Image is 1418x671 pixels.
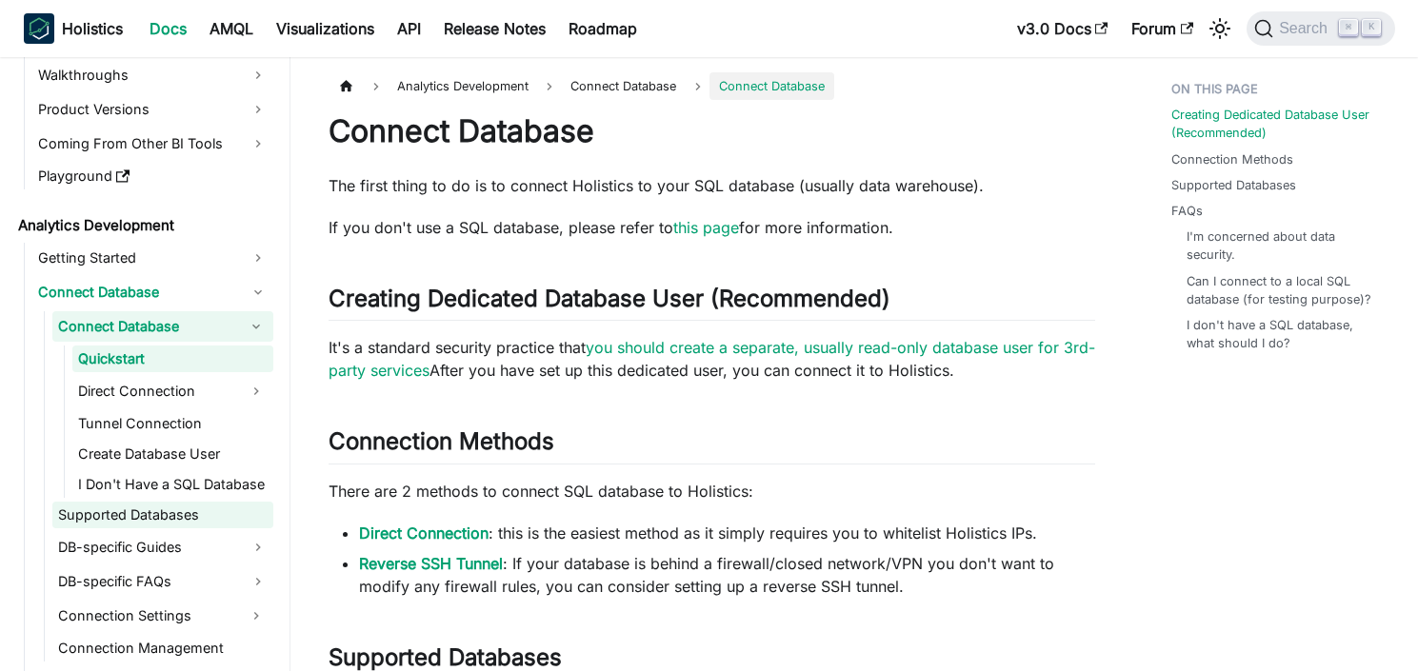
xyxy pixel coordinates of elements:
[329,174,1095,197] p: The first thing to do is to connect Holistics to your SQL database (usually data warehouse).
[329,112,1095,150] h1: Connect Database
[1120,13,1205,44] a: Forum
[239,601,273,631] button: Expand sidebar category 'Connection Settings'
[1006,13,1120,44] a: v3.0 Docs
[1171,106,1384,142] a: Creating Dedicated Database User (Recommended)
[432,13,557,44] a: Release Notes
[329,216,1095,239] p: If you don't use a SQL database, please refer to for more information.
[52,566,273,597] a: DB-specific FAQs
[1171,202,1203,220] a: FAQs
[24,13,54,44] img: Holistics
[52,311,239,342] a: Connect Database
[329,480,1095,503] p: There are 2 methods to connect SQL database to Holistics:
[32,128,273,159] a: Coming From Other BI Tools
[72,441,273,467] a: Create Database User
[1339,19,1358,36] kbd: ⌘
[72,410,273,437] a: Tunnel Connection
[72,345,273,372] a: Quickstart
[1362,19,1381,36] kbd: K
[329,336,1095,382] p: It's a standard security practice that After you have set up this dedicated user, you can connect...
[561,72,686,100] span: Connect Database
[386,13,432,44] a: API
[1187,227,1376,264] a: I'm concerned about data security.
[709,72,834,100] span: Connect Database
[265,13,386,44] a: Visualizations
[1187,272,1376,308] a: Can I connect to a local SQL database (for testing purpose)?
[557,13,649,44] a: Roadmap
[12,212,273,239] a: Analytics Development
[1247,11,1394,46] button: Search (Command+K)
[198,13,265,44] a: AMQL
[24,13,123,44] a: HolisticsHolistics
[5,57,290,671] nav: Docs sidebar
[673,218,739,237] a: this page
[62,17,123,40] b: Holistics
[52,532,273,562] a: DB-specific Guides
[359,552,1095,598] li: : If your database is behind a firewall/closed network/VPN you don't want to modify any firewall ...
[32,60,273,90] a: Walkthroughs
[1171,176,1296,194] a: Supported Databases
[32,94,273,125] a: Product Versions
[388,72,538,100] span: Analytics Development
[32,243,273,273] a: Getting Started
[239,311,273,342] button: Collapse sidebar category 'Connect Database'
[1273,20,1339,37] span: Search
[329,72,365,100] a: Home page
[359,523,489,543] a: Direct Connection
[138,13,198,44] a: Docs
[72,471,273,498] a: I Don't Have a SQL Database
[359,554,503,573] a: Reverse SSH Tunnel
[32,163,273,189] a: Playground
[359,522,1095,544] li: : this is the easiest method as it simply requires you to whitelist Holistics IPs.
[239,376,273,406] button: Expand sidebar category 'Direct Connection'
[329,285,1095,321] h2: Creating Dedicated Database User (Recommended)
[52,635,273,661] a: Connection Management
[52,601,239,631] a: Connection Settings
[1187,316,1376,352] a: I don't have a SQL database, what should I do?
[52,502,273,528] a: Supported Databases
[32,277,273,307] a: Connect Database
[1205,13,1235,44] button: Switch between dark and light mode (currently light mode)
[329,338,1095,380] a: you should create a separate, usually read-only database user for 3rd-party services
[329,427,1095,464] h2: Connection Methods
[1171,150,1293,168] a: Connection Methods
[72,376,239,406] a: Direct Connection
[329,72,1095,100] nav: Breadcrumbs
